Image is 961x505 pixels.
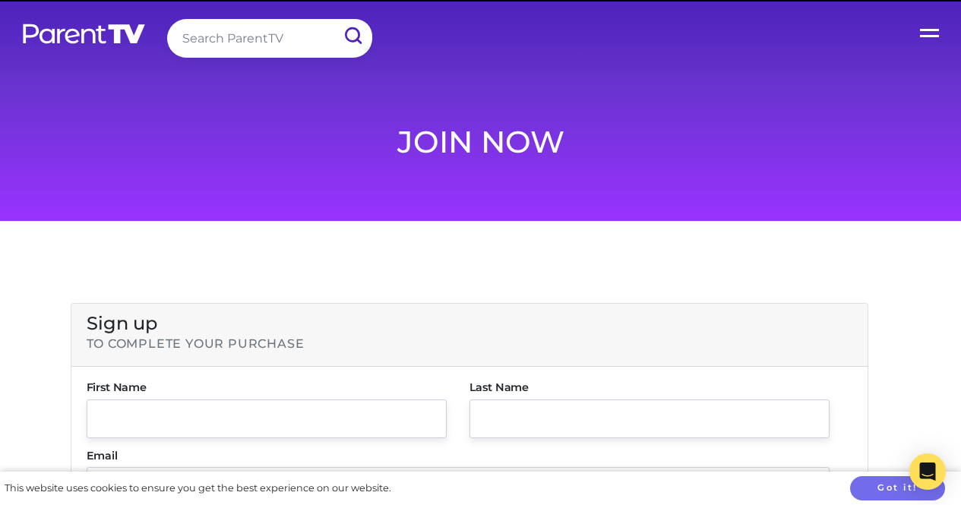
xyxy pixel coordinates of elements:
input: Submit [333,19,372,53]
h4: Sign up [87,313,852,335]
button: Got it! [850,476,945,500]
div: This website uses cookies to ensure you get the best experience on our website. [5,481,391,495]
div: Open Intercom Messenger [909,453,946,490]
label: Email [87,450,830,461]
h1: Join now [59,124,903,160]
input: Search ParentTV [167,19,372,58]
label: Last Name [469,382,830,393]
img: parenttv-logo-white.4c85aaf.svg [21,23,147,45]
label: First Name [87,382,447,393]
h6: to complete your purchase [87,336,852,351]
